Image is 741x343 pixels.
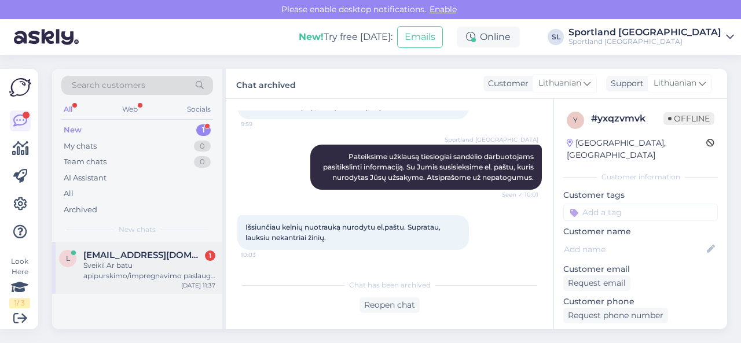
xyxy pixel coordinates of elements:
div: Socials [185,102,213,117]
span: Enable [426,4,460,14]
div: Request phone number [563,308,668,323]
p: Customer email [563,263,718,275]
button: Emails [397,26,443,48]
div: New [64,124,82,136]
div: All [61,102,75,117]
p: Visited pages [563,328,718,340]
div: 0 [194,141,211,152]
span: Seen ✓ 10:01 [495,190,538,199]
div: Customer [483,78,529,90]
div: 1 / 3 [9,298,30,308]
span: l [66,254,70,263]
span: y [573,116,578,124]
div: All [64,188,74,200]
span: Chat has been archived [349,280,431,290]
div: 0 [194,156,211,168]
div: Support [606,78,644,90]
div: 1 [196,124,211,136]
span: lekaviciute.samanta@gmail.com [83,250,204,260]
div: Archived [64,204,97,216]
p: Customer phone [563,296,718,308]
div: AI Assistant [64,172,107,184]
div: Sveiki! Ar batu apipurskimo/impregnavimo paslauga fizinese parduotuvese suteikiama tik tiems bata... [83,260,215,281]
label: Chat archived [236,76,296,91]
div: # yxqzvmvk [591,112,663,126]
b: New! [299,31,324,42]
div: Customer information [563,172,718,182]
span: Search customers [72,79,145,91]
div: Reopen chat [360,297,420,313]
img: Askly Logo [9,78,31,97]
div: Online [457,27,520,47]
div: My chats [64,141,97,152]
div: Team chats [64,156,107,168]
div: Sportland [GEOGRAPHIC_DATA] [568,37,721,46]
div: [DATE] 11:37 [181,281,215,290]
span: Sportland [GEOGRAPHIC_DATA] [445,135,538,144]
span: Išsiunčiau kelnių nuotrauką nurodytu el.paštu. Supratau, lauksiu nekantriai žinių. [245,223,442,242]
span: Lithuanian [538,77,581,90]
div: Try free [DATE]: [299,30,392,44]
span: Pateiksime užklausą tiesiogiai sandėlio darbuotojams pasitikslinti informaciją. Su Jumis susisiek... [323,152,535,182]
p: Customer tags [563,189,718,201]
span: New chats [119,224,156,235]
p: Customer name [563,226,718,238]
input: Add a tag [563,204,718,221]
span: Lithuanian [654,77,696,90]
div: [GEOGRAPHIC_DATA], [GEOGRAPHIC_DATA] [567,137,706,161]
a: Sportland [GEOGRAPHIC_DATA]Sportland [GEOGRAPHIC_DATA] [568,28,734,46]
input: Add name [564,243,705,256]
span: 9:59 [241,120,284,128]
div: Look Here [9,256,30,308]
div: Request email [563,275,630,291]
div: Web [120,102,140,117]
div: SL [548,29,564,45]
span: Offline [663,112,714,125]
span: 10:03 [241,250,284,259]
div: Sportland [GEOGRAPHIC_DATA] [568,28,721,37]
div: 1 [205,250,215,261]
